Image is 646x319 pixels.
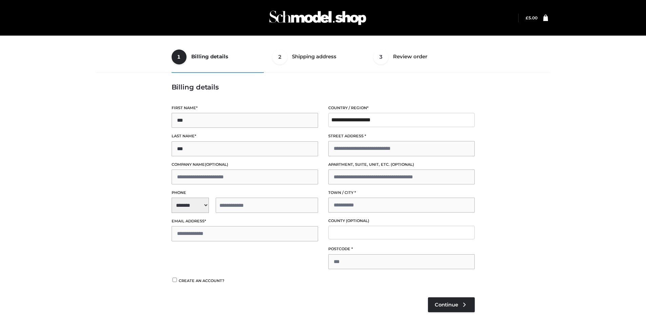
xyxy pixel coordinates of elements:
[328,161,475,168] label: Apartment, suite, unit, etc.
[328,218,475,224] label: County
[328,190,475,196] label: Town / City
[435,302,458,308] span: Continue
[172,105,318,111] label: First name
[328,133,475,139] label: Street address
[328,246,475,252] label: Postcode
[172,133,318,139] label: Last name
[346,218,369,223] span: (optional)
[526,15,528,20] span: £
[391,162,414,167] span: (optional)
[172,83,475,91] h3: Billing details
[205,162,228,167] span: (optional)
[526,15,537,20] a: £5.00
[172,161,318,168] label: Company name
[172,190,318,196] label: Phone
[428,297,475,312] a: Continue
[526,15,537,20] bdi: 5.00
[328,105,475,111] label: Country / Region
[179,278,224,283] span: Create an account?
[267,4,369,31] img: Schmodel Admin 964
[172,278,178,282] input: Create an account?
[172,218,318,224] label: Email address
